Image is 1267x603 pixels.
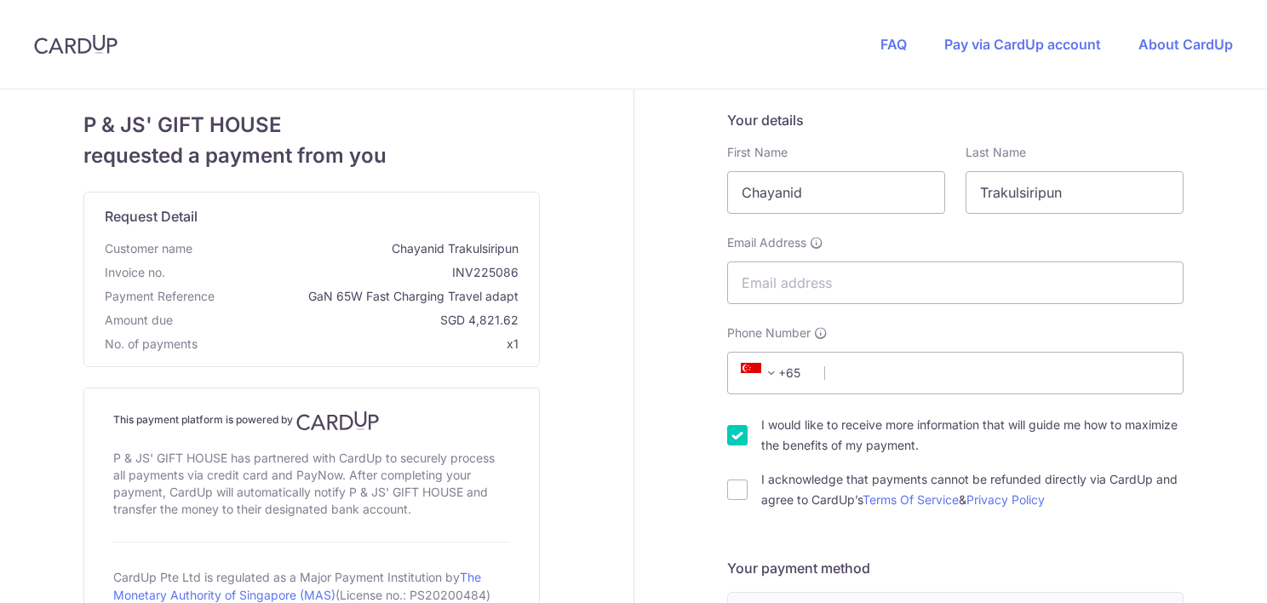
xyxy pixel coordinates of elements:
span: +65 [736,363,812,383]
input: Email address [727,261,1184,304]
a: About CardUp [1138,36,1233,53]
span: SGD 4,821.62 [180,312,519,329]
input: Last name [966,171,1184,214]
label: Last Name [966,144,1026,161]
h5: Your details [727,110,1184,130]
a: Privacy Policy [966,492,1045,507]
h4: This payment platform is powered by [113,411,510,431]
img: CardUp [296,411,380,431]
a: FAQ [880,36,907,53]
span: translation missing: en.request_detail [105,208,198,225]
span: INV225086 [172,264,519,281]
span: Chayanid Trakulsiripun [199,240,519,257]
img: CardUp [34,34,118,55]
span: Phone Number [727,324,811,342]
span: No. of payments [105,336,198,353]
span: requested a payment from you [83,141,540,171]
span: +65 [741,363,782,383]
a: Pay via CardUp account [944,36,1101,53]
span: Amount due [105,312,173,329]
span: Email Address [727,234,806,251]
input: First name [727,171,945,214]
label: I would like to receive more information that will guide me how to maximize the benefits of my pa... [761,415,1184,456]
h5: Your payment method [727,558,1184,578]
span: GaN 65W Fast Charging Travel adapt [221,288,519,305]
span: Customer name [105,240,192,257]
div: P & JS' GIFT HOUSE has partnered with CardUp to securely process all payments via credit card and... [113,446,510,521]
label: I acknowledge that payments cannot be refunded directly via CardUp and agree to CardUp’s & [761,469,1184,510]
span: translation missing: en.payment_reference [105,289,215,303]
label: First Name [727,144,788,161]
span: x1 [507,336,519,351]
a: Terms Of Service [863,492,959,507]
span: P & JS' GIFT HOUSE [83,110,540,141]
span: Invoice no. [105,264,165,281]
